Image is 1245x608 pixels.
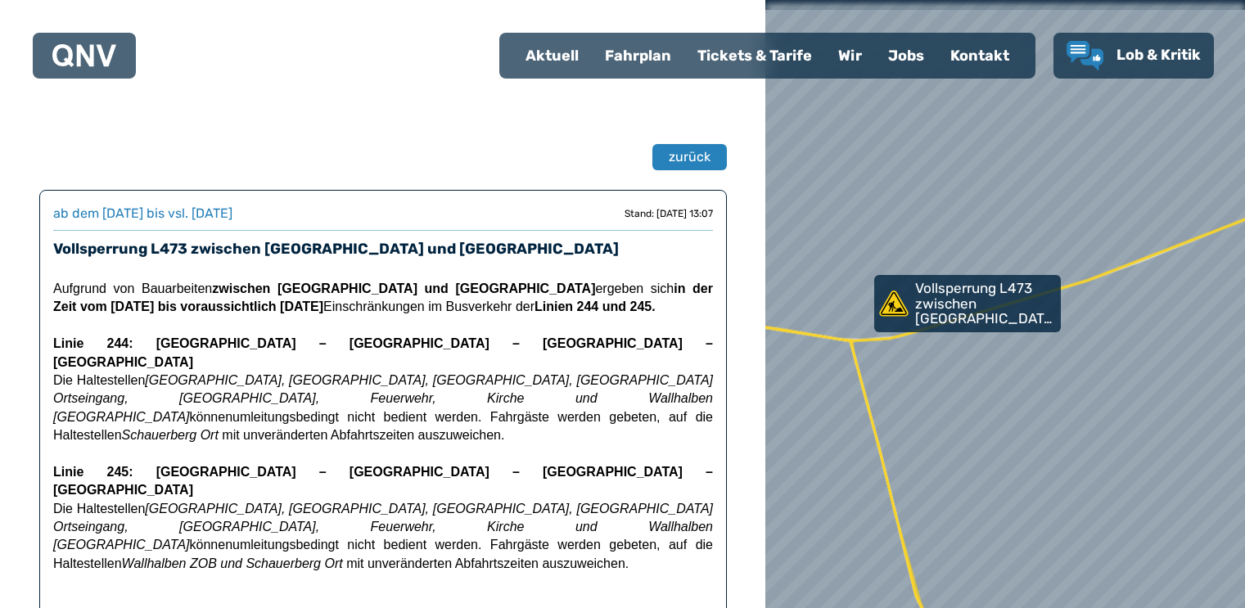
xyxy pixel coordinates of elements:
[52,44,116,67] img: QNV Logo
[684,34,825,77] a: Tickets & Tarife
[937,34,1022,77] a: Kontakt
[212,281,595,295] strong: zwischen [GEOGRAPHIC_DATA] und [GEOGRAPHIC_DATA]
[874,275,1061,332] a: Vollsperrung L473 zwischen [GEOGRAPHIC_DATA] und [GEOGRAPHIC_DATA]
[52,39,116,72] a: QNV Logo
[53,465,713,497] span: Linie 245: [GEOGRAPHIC_DATA] – [GEOGRAPHIC_DATA] – [GEOGRAPHIC_DATA] – [GEOGRAPHIC_DATA]
[53,502,713,570] span: Die Haltestellen umleitungsbedingt nicht bedient werden. Fahrgäste werden gebeten, auf die Haltes...
[53,373,713,424] em: [GEOGRAPHIC_DATA], [GEOGRAPHIC_DATA], [GEOGRAPHIC_DATA], [GEOGRAPHIC_DATA] Ortseingang, [GEOGRAPH...
[825,34,875,77] a: Wir
[535,299,656,313] strong: Linien 244 und 245.
[669,147,710,167] span: zurück
[592,34,684,77] a: Fahrplan
[1067,41,1201,70] a: Lob & Kritik
[53,281,713,313] span: Aufgrund von Bauarbeiten ergeben sich Einschränkungen im Busverkehr der
[122,556,343,570] em: Wallhalben ZOB und Schauerberg Ort
[53,204,232,223] div: ab dem [DATE] bis vsl. [DATE]
[1116,46,1201,64] span: Lob & Kritik
[874,275,1054,332] div: Vollsperrung L473 zwischen [GEOGRAPHIC_DATA] und [GEOGRAPHIC_DATA]
[53,336,713,368] span: Linie 244: [GEOGRAPHIC_DATA] – [GEOGRAPHIC_DATA] – [GEOGRAPHIC_DATA] – [GEOGRAPHIC_DATA]
[512,34,592,77] a: Aktuell
[625,207,713,220] div: Stand: [DATE] 13:07
[53,373,713,442] span: Die Haltestellen umleitungsbedingt nicht bedient werden. Fahrgäste werden gebeten, auf die Haltes...
[190,538,233,552] span: können
[190,410,233,424] span: können
[53,502,713,552] em: [GEOGRAPHIC_DATA], [GEOGRAPHIC_DATA], [GEOGRAPHIC_DATA], [GEOGRAPHIC_DATA] Ortseingang, [GEOGRAPH...
[915,281,1058,327] p: Vollsperrung L473 zwischen [GEOGRAPHIC_DATA] und [GEOGRAPHIC_DATA]
[652,144,727,170] button: zurück
[53,237,713,260] h3: Vollsperrung L473 zwischen [GEOGRAPHIC_DATA] und [GEOGRAPHIC_DATA]
[122,428,219,442] em: Schauerberg Ort
[875,34,937,77] a: Jobs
